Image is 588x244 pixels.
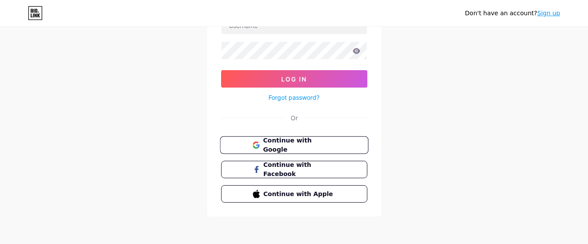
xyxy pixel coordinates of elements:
[537,10,560,17] a: Sign up
[220,136,368,154] button: Continue with Google
[465,9,560,18] div: Don't have an account?
[221,70,367,88] button: Log In
[281,75,307,83] span: Log In
[269,93,319,102] a: Forgot password?
[263,190,335,199] span: Continue with Apple
[221,136,367,154] a: Continue with Google
[221,161,367,178] button: Continue with Facebook
[263,136,336,155] span: Continue with Google
[221,185,367,203] button: Continue with Apple
[291,113,298,122] div: Or
[263,160,335,179] span: Continue with Facebook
